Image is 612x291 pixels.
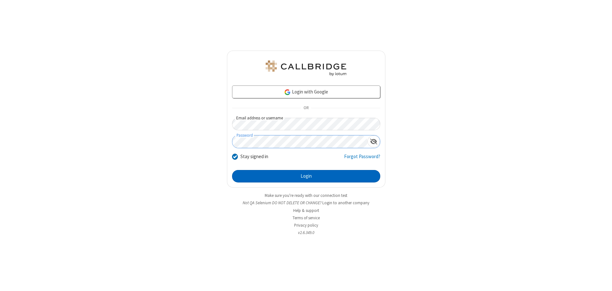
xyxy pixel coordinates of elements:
img: google-icon.png [284,89,291,96]
a: Terms of service [293,215,320,221]
a: Make sure you're ready with our connection test [265,193,347,198]
a: Login with Google [232,85,380,98]
a: Help & support [293,208,319,213]
a: Privacy policy [294,222,318,228]
input: Email address or username [232,118,380,130]
input: Password [232,135,367,148]
a: Forgot Password? [344,153,380,165]
label: Stay signed in [240,153,268,160]
button: Login [232,170,380,183]
div: Show password [367,135,380,147]
img: QA Selenium DO NOT DELETE OR CHANGE [264,61,348,76]
button: Login to another company [322,200,369,206]
li: v2.6.349.0 [227,230,385,236]
li: Not QA Selenium DO NOT DELETE OR CHANGE? [227,200,385,206]
span: OR [301,104,311,113]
